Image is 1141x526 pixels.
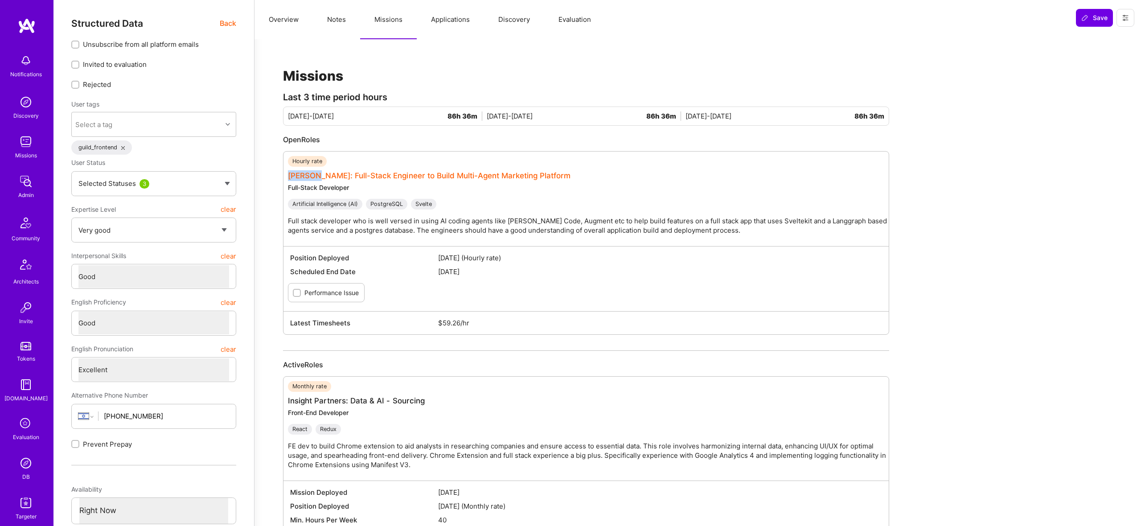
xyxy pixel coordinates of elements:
[71,201,116,218] span: Expertise Level
[288,408,893,417] div: Front-End Developer
[288,183,893,192] div: Full-Stack Developer
[288,199,362,210] div: Artificial Intelligence (AI)
[17,93,35,111] img: discovery
[438,253,882,263] span: [DATE] (Hourly rate)
[12,234,40,243] div: Community
[487,111,685,121] div: [DATE]-[DATE]
[83,40,199,49] span: Unsubscribe from all platform emails
[121,146,125,150] i: icon Close
[283,93,889,102] div: Last 3 time period hours
[438,318,882,328] span: $59.26/hr
[290,488,438,497] span: Mission Deployed
[283,360,889,370] div: Active Roles
[140,179,149,189] div: 3
[71,294,126,310] span: English Proficiency
[17,494,35,512] img: Skill Targeter
[71,341,133,357] span: English Pronunciation
[17,299,35,316] img: Invite
[288,441,893,469] p: FE dev to build Chrome extension to aid analysts in researching companies and ensure access to es...
[10,70,42,79] div: Notifications
[290,318,438,328] span: Latest Timesheets
[78,179,136,188] span: Selected Statuses
[288,156,327,167] div: Hourly rate
[16,512,37,521] div: Targeter
[71,248,126,264] span: Interpersonal Skills
[221,201,236,218] button: clear
[13,277,39,286] div: Architects
[22,472,30,481] div: DB
[13,111,39,120] div: Discovery
[288,381,331,392] div: Monthly rate
[226,122,230,127] i: icon Chevron
[75,120,112,129] div: Select a tag
[21,342,31,350] img: tokens
[83,60,147,69] span: Invited to evaluation
[366,199,407,210] div: PostgreSQL
[104,405,229,427] input: +1 (000) 000-0000
[71,159,105,166] span: User Status
[438,488,882,497] span: [DATE]
[288,396,425,405] a: Insight Partners: Data & AI - Sourcing
[71,391,148,399] span: Alternative Phone Number
[438,267,882,276] span: [DATE]
[316,424,341,435] div: Redux
[290,515,438,525] span: Min. Hours Per Week
[283,135,889,144] div: Open Roles
[685,111,884,121] div: [DATE]-[DATE]
[283,68,889,84] h1: Missions
[71,100,99,108] label: User tags
[290,267,438,276] span: Scheduled End Date
[221,294,236,310] button: clear
[290,501,438,511] span: Position Deployed
[83,80,111,89] span: Rejected
[854,111,884,121] span: 86h 36m
[17,376,35,394] img: guide book
[15,255,37,277] img: Architects
[83,440,132,449] span: Prevent Prepay
[17,173,35,190] img: admin teamwork
[221,248,236,264] button: clear
[17,133,35,151] img: teamwork
[71,481,236,497] div: Availability
[288,171,570,180] a: [PERSON_NAME]: Full-Stack Engineer to Build Multi-Agent Marketing Platform
[304,288,359,297] label: Performance Issue
[4,394,48,403] div: [DOMAIN_NAME]
[17,52,35,70] img: bell
[18,190,34,200] div: Admin
[17,354,35,363] div: Tokens
[288,216,893,235] p: Full stack developer who is well versed in using AI coding agents like [PERSON_NAME] Code, Augmen...
[71,18,143,29] span: Structured Data
[220,18,236,29] span: Back
[447,111,482,121] span: 86h 36m
[438,501,882,511] span: [DATE] (Monthly rate)
[71,140,132,155] div: guild_frontend
[18,18,36,34] img: logo
[288,424,312,435] div: React
[17,415,34,432] i: icon SelectionTeam
[1076,9,1113,27] button: Save
[17,454,35,472] img: Admin Search
[290,253,438,263] span: Position Deployed
[646,111,681,121] span: 86h 36m
[15,212,37,234] img: Community
[411,199,436,210] div: Svelte
[225,182,230,185] img: caret
[13,432,39,442] div: Evaluation
[19,316,33,326] div: Invite
[15,151,37,160] div: Missions
[221,341,236,357] button: clear
[438,515,882,525] span: 40
[288,111,487,121] div: [DATE]-[DATE]
[1081,13,1108,22] span: Save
